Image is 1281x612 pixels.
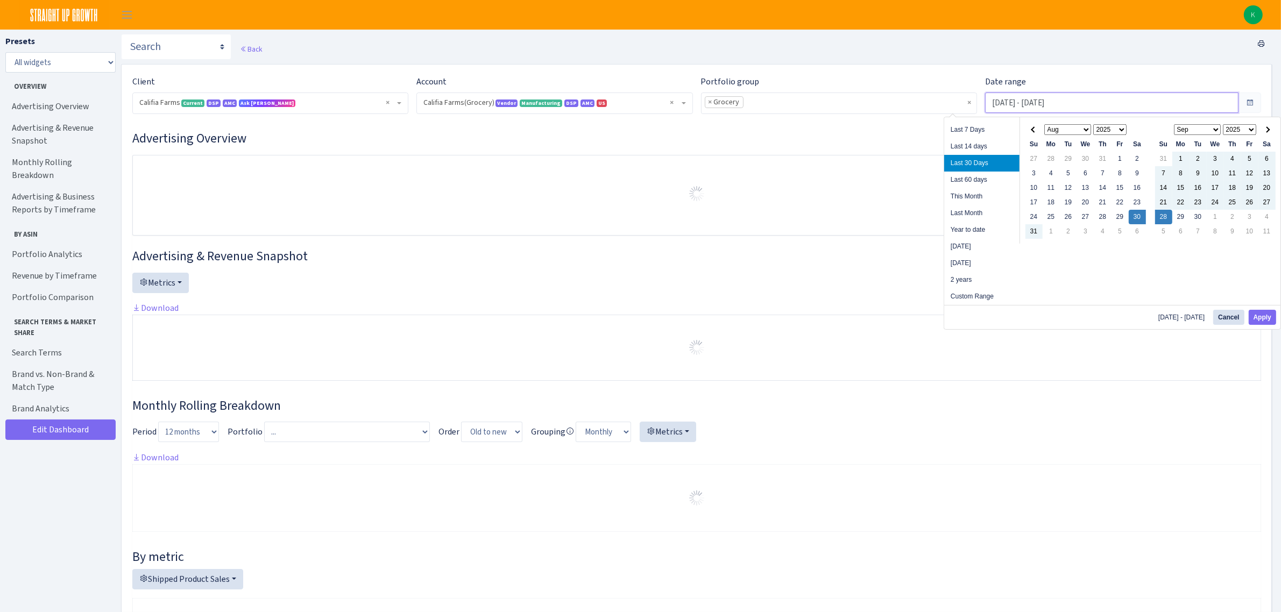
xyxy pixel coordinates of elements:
[688,185,705,202] img: Preloader
[1241,210,1258,224] td: 3
[944,155,1020,172] li: Last 30 Days
[1190,166,1207,181] td: 9
[239,99,295,107] span: Ask [PERSON_NAME]
[1112,195,1129,210] td: 22
[1060,195,1077,210] td: 19
[5,117,113,152] a: Advertising & Revenue Snapshot
[1155,152,1172,166] td: 31
[944,172,1020,188] li: Last 60 days
[1224,195,1241,210] td: 25
[1190,210,1207,224] td: 30
[386,97,390,108] span: Remove all items
[1155,166,1172,181] td: 7
[1172,152,1190,166] td: 1
[132,248,1261,264] h3: Widget #2
[1258,137,1276,152] th: Sa
[1077,166,1094,181] td: 6
[1172,224,1190,239] td: 6
[640,422,696,442] button: Metrics
[1129,181,1146,195] td: 16
[1207,152,1224,166] td: 3
[1025,152,1043,166] td: 27
[1155,210,1172,224] td: 28
[1244,5,1263,24] a: K
[944,122,1020,138] li: Last 7 Days
[531,425,574,438] label: Grouping
[944,138,1020,155] li: Last 14 days
[564,99,578,107] span: DSP
[705,96,744,108] li: Grocery
[5,287,113,308] a: Portfolio Comparison
[1258,166,1276,181] td: 13
[1258,152,1276,166] td: 6
[1224,137,1241,152] th: Th
[1224,224,1241,239] td: 9
[6,225,112,239] span: By ASIN
[1025,166,1043,181] td: 3
[207,99,221,107] span: DSP
[1244,5,1263,24] img: Kevin Mitchell
[133,93,408,113] span: Califia Farms <span class="badge badge-success">Current</span><span class="badge badge-primary">D...
[417,93,692,113] span: Califia Farms(Grocery) <span class="badge badge-primary">Vendor</span><span class="badge badge-su...
[1077,137,1094,152] th: We
[944,222,1020,238] li: Year to date
[1112,137,1129,152] th: Fr
[670,97,674,108] span: Remove all items
[1172,210,1190,224] td: 29
[1112,224,1129,239] td: 5
[1025,210,1043,224] td: 24
[1241,195,1258,210] td: 26
[1060,181,1077,195] td: 12
[1043,181,1060,195] td: 11
[1025,181,1043,195] td: 10
[1112,181,1129,195] td: 15
[5,186,113,220] a: Advertising & Business Reports by Timeframe
[139,97,395,108] span: Califia Farms <span class="badge badge-success">Current</span><span class="badge badge-primary">D...
[132,75,155,88] label: Client
[1094,152,1112,166] td: 31
[438,425,459,438] label: Order
[1077,195,1094,210] td: 20
[1094,181,1112,195] td: 14
[1158,314,1209,321] span: [DATE] - [DATE]
[1224,210,1241,224] td: 2
[1207,166,1224,181] td: 10
[132,131,1261,146] h3: Widget #1
[1155,137,1172,152] th: Su
[1190,224,1207,239] td: 7
[1077,181,1094,195] td: 13
[6,77,112,91] span: Overview
[5,419,116,440] a: Edit Dashboard
[5,265,113,287] a: Revenue by Timeframe
[132,549,1261,565] h4: By metric
[132,398,1261,414] h3: Widget #38
[1224,181,1241,195] td: 18
[1190,181,1207,195] td: 16
[240,44,262,54] a: Back
[1207,137,1224,152] th: We
[1241,166,1258,181] td: 12
[1077,224,1094,239] td: 3
[1112,210,1129,224] td: 29
[1258,210,1276,224] td: 4
[944,188,1020,205] li: This Month
[520,99,562,107] span: Manufacturing
[1207,224,1224,239] td: 8
[1155,181,1172,195] td: 14
[416,75,447,88] label: Account
[1129,152,1146,166] td: 2
[5,244,113,265] a: Portfolio Analytics
[5,364,113,398] a: Brand vs. Non-Brand & Match Type
[1129,224,1146,239] td: 6
[240,99,294,106] span: SUG AI Assistant
[944,238,1020,255] li: [DATE]
[132,273,189,293] button: Metrics
[1060,166,1077,181] td: 5
[423,97,679,108] span: Califia Farms(Grocery) <span class="badge badge-primary">Vendor</span><span class="badge badge-su...
[1129,137,1146,152] th: Sa
[1112,166,1129,181] td: 8
[132,569,243,589] button: Shipped Product Sales
[565,427,574,436] i: Avg. daily only for these metrics:<br> Sessions<br> Units Shipped<br> Shipped Product Sales<br> S...
[1060,152,1077,166] td: 29
[5,398,113,419] a: Brand Analytics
